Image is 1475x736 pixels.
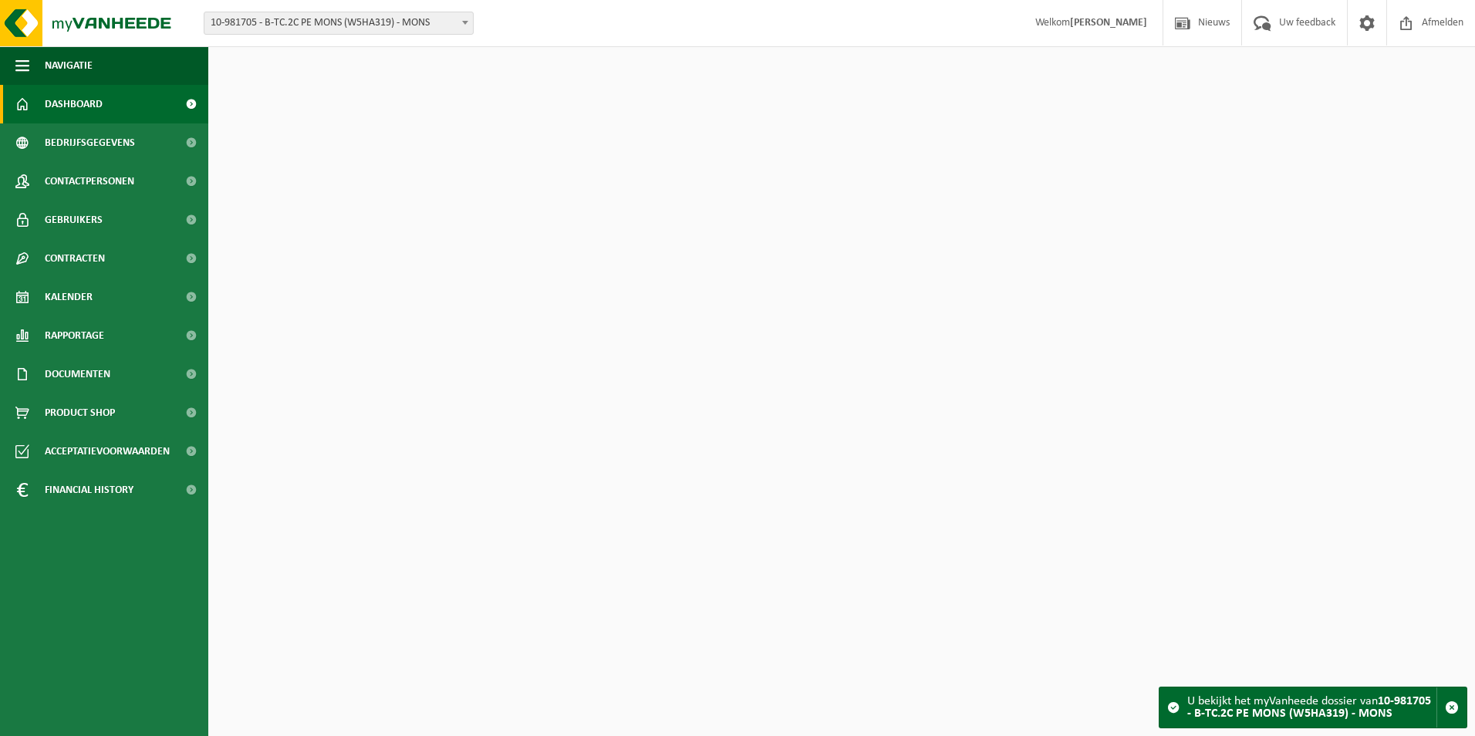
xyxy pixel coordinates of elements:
span: Acceptatievoorwaarden [45,432,170,471]
span: Bedrijfsgegevens [45,123,135,162]
strong: 10-981705 - B-TC.2C PE MONS (W5HA319) - MONS [1187,695,1431,720]
span: Documenten [45,355,110,393]
span: Contactpersonen [45,162,134,201]
span: Rapportage [45,316,104,355]
span: 10-981705 - B-TC.2C PE MONS (W5HA319) - MONS [204,12,474,35]
span: 10-981705 - B-TC.2C PE MONS (W5HA319) - MONS [204,12,473,34]
span: Kalender [45,278,93,316]
div: U bekijkt het myVanheede dossier van [1187,687,1436,728]
span: Product Shop [45,393,115,432]
span: Gebruikers [45,201,103,239]
span: Contracten [45,239,105,278]
strong: [PERSON_NAME] [1070,17,1147,29]
span: Navigatie [45,46,93,85]
span: Dashboard [45,85,103,123]
span: Financial History [45,471,133,509]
